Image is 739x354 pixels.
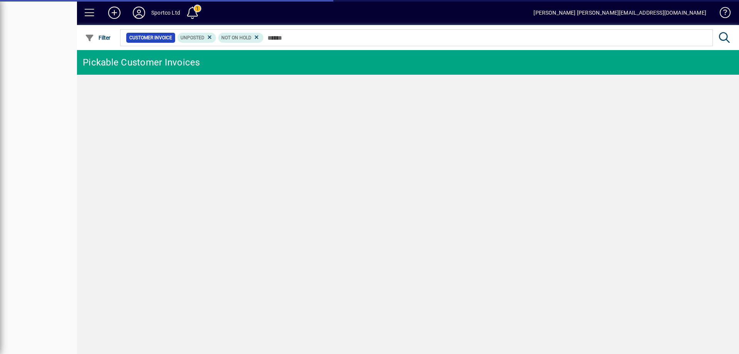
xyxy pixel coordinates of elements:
div: [PERSON_NAME] [PERSON_NAME][EMAIL_ADDRESS][DOMAIN_NAME] [533,7,706,19]
button: Profile [127,6,151,20]
a: Knowledge Base [714,2,729,27]
div: Sportco Ltd [151,7,180,19]
mat-chip: Customer Invoice Status: Unposted [177,33,216,43]
span: Not On Hold [221,35,251,40]
span: Filter [85,35,111,41]
span: Unposted [181,35,204,40]
button: Add [102,6,127,20]
div: Pickable Customer Invoices [83,56,200,69]
mat-chip: Hold Status: Not On Hold [218,33,263,43]
span: Customer Invoice [129,34,172,42]
button: Filter [83,31,113,45]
